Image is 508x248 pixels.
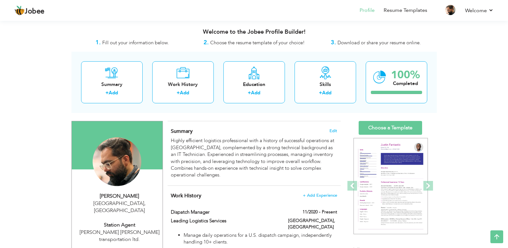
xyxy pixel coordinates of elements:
[391,80,420,87] div: Completed
[77,229,162,244] div: [PERSON_NAME] [PERSON_NAME] transportation ltd.
[171,128,337,134] h4: Adding a summary is a quick and easy way to highlight your experience and interests.
[288,218,337,230] label: [GEOGRAPHIC_DATA], [GEOGRAPHIC_DATA]
[210,39,305,46] span: Choose the resume template of your choice!
[251,90,260,96] a: Add
[171,218,279,224] label: Leading Logistics Services
[109,90,118,96] a: Add
[359,121,422,135] a: Choose a Template
[204,38,209,47] strong: 2.
[465,7,494,14] a: Welcome
[93,137,141,186] img: Abdullah Jawa
[77,200,162,215] div: [GEOGRAPHIC_DATA] [GEOGRAPHIC_DATA]
[445,5,455,15] img: Profile Img
[14,5,45,16] a: Jobee
[319,90,322,96] label: +
[77,192,162,200] div: [PERSON_NAME]
[96,38,101,47] strong: 1.
[171,137,337,179] div: Highly efficient logistics professional with a history of successful operations at [GEOGRAPHIC_DA...
[184,232,337,246] p: Manage daily operations for a U.S. dispatch campaign, independently handling 10+ clients.
[102,39,169,46] span: Fill out your information below.
[360,7,375,14] a: Profile
[25,8,45,15] span: Jobee
[180,90,189,96] a: Add
[171,209,279,216] label: Dispatch Manager
[384,7,427,14] a: Resume Templates
[300,81,351,88] div: Skills
[303,193,337,198] span: + Add Experience
[144,200,146,207] span: ,
[303,209,337,215] label: 11/2020 - Present
[229,81,280,88] div: Education
[171,192,337,199] h4: This helps to show the companies you have worked for.
[86,81,137,88] div: Summary
[77,221,162,229] div: Station agent
[105,90,109,96] label: +
[14,5,25,16] img: jobee.io
[157,81,209,88] div: Work History
[171,192,201,199] span: Work History
[337,39,421,46] span: Download or share your resume online.
[71,29,437,35] h3: Welcome to the Jobee Profile Builder!
[391,70,420,80] div: 100%
[329,129,337,133] span: Edit
[331,38,336,47] strong: 3.
[322,90,331,96] a: Add
[248,90,251,96] label: +
[171,128,193,135] span: Summary
[177,90,180,96] label: +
